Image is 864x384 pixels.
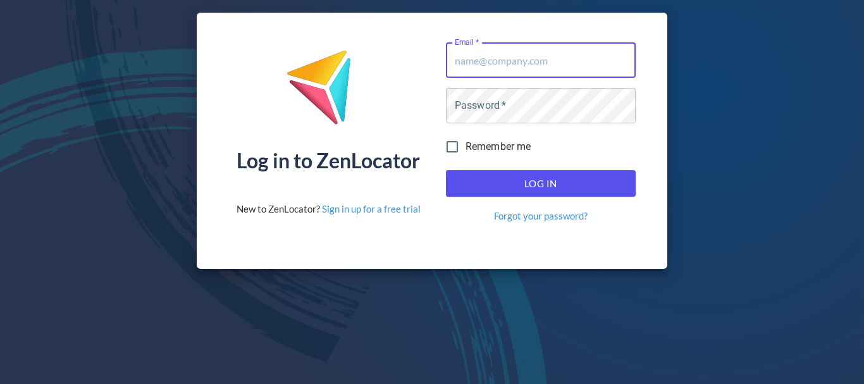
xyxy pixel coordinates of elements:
img: ZenLocator [286,49,371,135]
button: Log In [446,170,636,197]
span: Remember me [466,139,531,154]
div: New to ZenLocator? [237,202,421,216]
span: Log In [460,175,622,192]
input: name@company.com [446,42,636,78]
div: Log in to ZenLocator [237,151,420,171]
a: Forgot your password? [494,209,588,223]
a: Sign in up for a free trial [322,203,421,214]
